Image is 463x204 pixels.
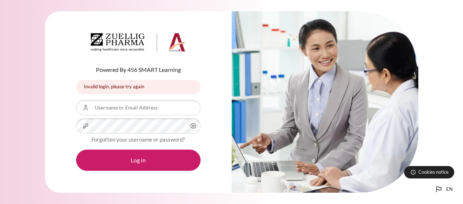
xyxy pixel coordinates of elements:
img: Architeck [91,33,186,51]
input: Username or Email Address [76,100,201,115]
button: Languages [432,182,456,197]
button: Cookies notice [404,166,454,178]
p: Powered By 456 SMART Learning [76,65,201,74]
span: Cookies notice [418,169,449,176]
a: Architeck [91,33,186,54]
span: en [446,186,453,193]
div: Invalid login, please try again [76,80,201,94]
a: Forgotten your username or password? [92,136,185,143]
button: Log in [76,150,201,171]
